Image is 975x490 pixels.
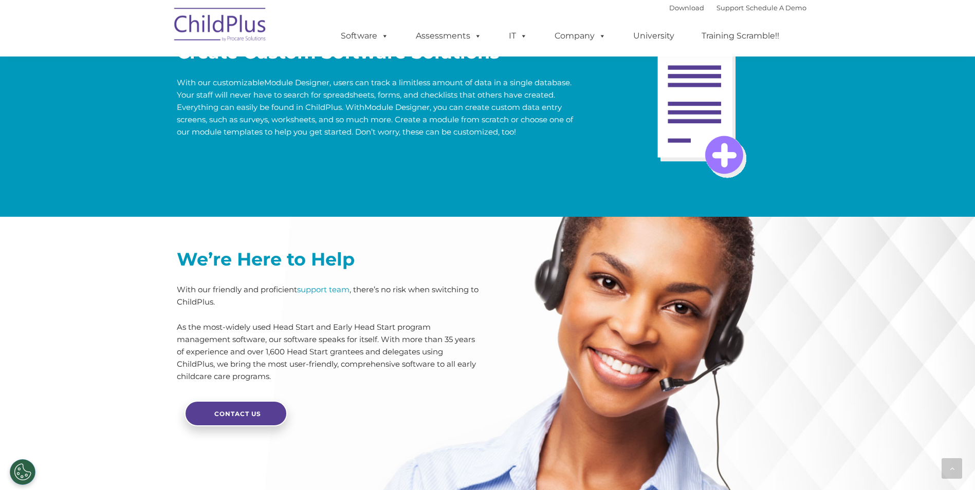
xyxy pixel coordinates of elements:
span: With our customizable , users can track a limitless amount of data in a single database. Your sta... [177,78,573,137]
strong: We’re Here to Help [177,248,355,270]
a: Contact Us [185,401,287,426]
a: Training Scramble!! [691,26,789,46]
span: Contact Us [214,410,261,418]
a: Schedule A Demo [746,4,806,12]
img: ChildPlus by Procare Solutions [169,1,272,52]
a: University [623,26,685,46]
a: Module Designer [264,78,329,87]
a: Download [669,4,704,12]
img: Report-Custom-cropped3.gif [601,2,798,199]
a: IT [499,26,538,46]
p: As the most-widely used Head Start and Early Head Start program management software, our software... [177,321,480,383]
a: Module Designer [364,102,430,112]
a: support team [297,285,349,294]
p: With our friendly and proficient , there’s no risk when switching to ChildPlus. [177,284,480,308]
a: Support [716,4,744,12]
font: | [669,4,806,12]
a: Software [330,26,399,46]
a: Company [544,26,616,46]
a: Assessments [406,26,492,46]
button: Cookies Settings [10,459,35,485]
